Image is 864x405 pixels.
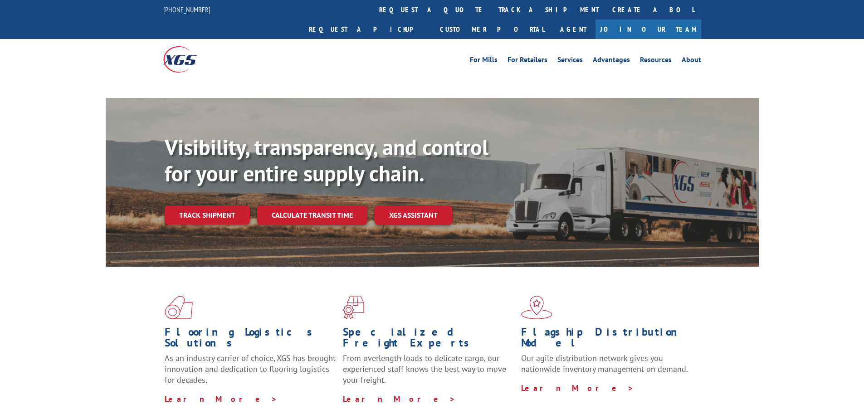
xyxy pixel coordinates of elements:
[343,327,514,353] h1: Specialized Freight Experts
[551,20,596,39] a: Agent
[165,205,250,224] a: Track shipment
[596,20,701,39] a: Join Our Team
[343,394,456,404] a: Learn More >
[165,327,336,353] h1: Flooring Logistics Solutions
[433,20,551,39] a: Customer Portal
[163,5,210,14] a: [PHONE_NUMBER]
[521,383,634,393] a: Learn More >
[165,394,278,404] a: Learn More >
[640,56,672,66] a: Resources
[343,296,364,319] img: xgs-icon-focused-on-flooring-red
[165,133,488,187] b: Visibility, transparency, and control for your entire supply chain.
[302,20,433,39] a: Request a pickup
[165,353,336,385] span: As an industry carrier of choice, XGS has brought innovation and dedication to flooring logistics...
[343,353,514,393] p: From overlength loads to delicate cargo, our experienced staff knows the best way to move your fr...
[508,56,547,66] a: For Retailers
[557,56,583,66] a: Services
[521,296,552,319] img: xgs-icon-flagship-distribution-model-red
[521,353,688,374] span: Our agile distribution network gives you nationwide inventory management on demand.
[682,56,701,66] a: About
[470,56,498,66] a: For Mills
[257,205,367,225] a: Calculate transit time
[375,205,452,225] a: XGS ASSISTANT
[593,56,630,66] a: Advantages
[521,327,693,353] h1: Flagship Distribution Model
[165,296,193,319] img: xgs-icon-total-supply-chain-intelligence-red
